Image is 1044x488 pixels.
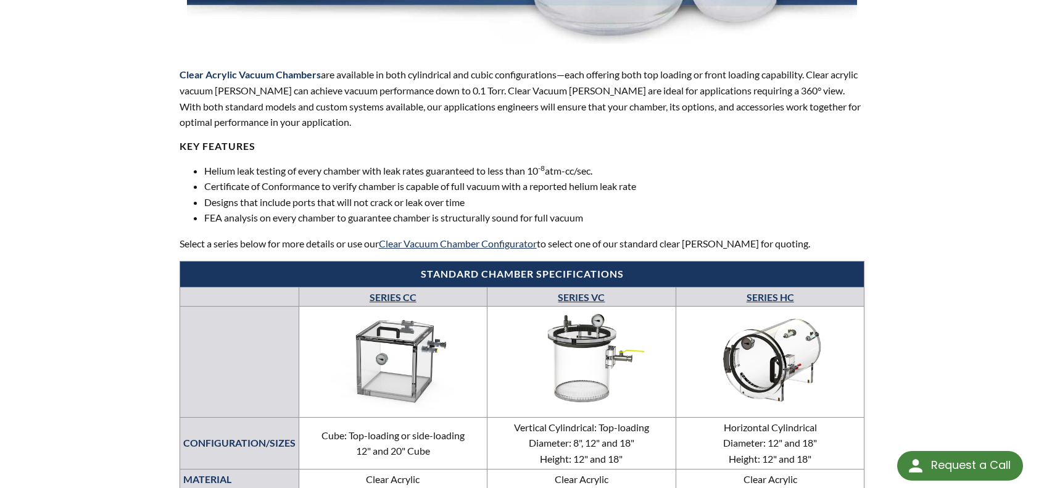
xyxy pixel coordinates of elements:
[204,163,865,179] li: Helium leak testing of every chamber with leak rates guaranteed to less than 10 atm-cc/sec.
[204,194,865,210] li: Designs that include ports that will not crack or leak over time
[897,451,1023,481] div: Request a Call
[558,291,605,303] a: SERIES VC
[204,210,865,226] li: FEA analysis on every chamber to guarantee chamber is structurally sound for full vacuum
[299,417,487,469] td: Cube: Top-loading or side-loading 12" and 20" Cube
[676,417,864,469] td: Horizontal Cylindrical Diameter: 12" and 18" Height: 12" and 18"
[538,163,545,173] sup: -8
[931,451,1011,479] div: Request a Call
[180,236,865,252] p: Select a series below for more details or use our to select one of our standard clear [PERSON_NAM...
[180,140,865,153] h4: KEY FEATURES
[180,68,321,80] span: Clear Acrylic Vacuum Chambers
[186,268,858,281] h4: Standard Chamber Specifications
[487,417,676,469] td: Vertical Cylindrical: Top-loading Diameter: 8", 12" and 18" Height: 12" and 18"
[302,309,484,411] img: Series CC—Cube Chambers
[747,291,794,303] a: SERIES HC
[379,238,537,249] a: Clear Vacuum Chamber Configurator
[204,178,865,194] li: Certificate of Conformance to verify chamber is capable of full vacuum with a reported helium lea...
[180,417,299,469] td: CONFIGURATION/SIZES
[906,456,926,476] img: round button
[180,67,865,130] p: are available in both cylindrical and cubic configurations—each offering both top loading or fron...
[370,291,416,303] a: SERIES CC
